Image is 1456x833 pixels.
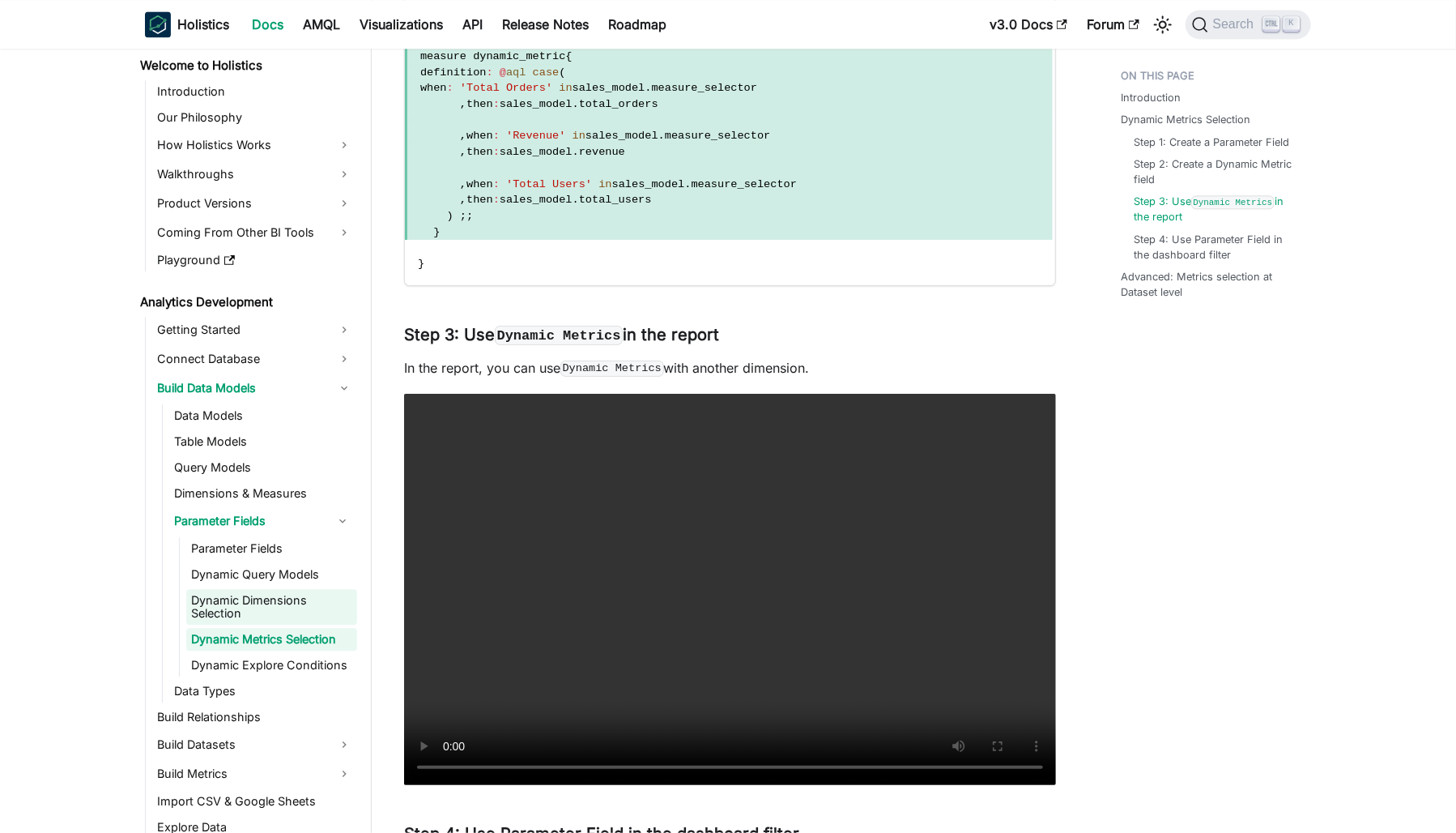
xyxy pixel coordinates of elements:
a: Coming From Other BI Tools [152,220,357,246]
a: Welcome to Holistics [135,54,357,77]
code: Dynamic Metrics [1191,195,1275,209]
a: Our Philosophy [152,106,357,129]
span: when [466,130,493,142]
p: In the report, you can use with another dimension. [404,358,1056,378]
span: , [460,178,466,190]
a: Product Versions [152,190,357,216]
span: sales_model [612,178,685,190]
span: case [533,66,560,79]
code: Dynamic Metrics [560,361,664,377]
span: : [447,82,453,94]
a: Roadmap [598,11,676,37]
a: Advanced: Metrics selection at Dataset level [1121,269,1301,300]
span: , [460,146,466,158]
span: ( [559,66,565,79]
a: Docs [242,11,293,37]
a: Build Datasets [152,732,357,758]
span: then [466,98,493,110]
span: , [460,98,466,110]
a: Build Data Models [152,375,357,401]
span: total_users [579,194,652,206]
a: Dynamic Dimensions Selection [186,589,357,625]
a: Build Relationships [152,706,357,728]
span: ; [466,210,473,222]
a: Dimensions & Measures [169,482,357,505]
span: measure_selector [665,130,771,142]
a: Step 3: UseDynamic Metricsin the report [1134,194,1295,224]
a: Release Notes [492,11,598,37]
a: AMQL [293,11,350,37]
span: Search [1208,17,1264,32]
span: sales_model [500,194,573,206]
span: measure_selector [692,178,798,190]
a: Analytics Development [135,291,357,314]
span: 'Total Users' [506,178,592,190]
a: v3.0 Docs [980,11,1077,37]
a: Visualizations [350,11,453,37]
span: ) [447,210,453,222]
button: Search (Ctrl+K) [1186,10,1311,39]
a: Parameter Fields [169,508,328,534]
a: Connect Database [152,346,357,372]
span: in [559,82,572,94]
a: Forum [1077,11,1149,37]
a: Step 4: Use Parameter Field in the dashboard filter [1134,232,1295,263]
a: Dynamic Metrics Selection [186,628,357,651]
span: definition [420,66,487,79]
span: : [493,146,500,158]
code: Dynamic Metrics [495,326,623,345]
span: , [460,130,466,142]
a: Step 2: Create a Dynamic Metric field [1134,156,1295,187]
span: } [433,226,440,238]
span: . [684,178,691,190]
span: in [598,178,611,190]
span: . [573,194,579,206]
span: sales_model [573,82,645,94]
a: Data Types [169,680,357,703]
button: Switch between dark and light mode (currently light mode) [1150,11,1176,37]
span: then [466,194,493,206]
nav: Docs sidebar [129,49,372,833]
span: measure_selector [652,82,758,94]
a: Dynamic Query Models [186,563,357,586]
video: Your browser does not support embedding video, but you can . [404,394,1056,785]
a: Getting Started [152,317,357,343]
span: @ [500,66,506,79]
a: Introduction [1121,90,1181,105]
a: Dynamic Metrics Selection [1121,112,1250,127]
span: then [466,146,493,158]
span: : [493,178,500,190]
span: sales_model [500,98,573,110]
a: Walkthroughs [152,161,357,187]
span: : [493,130,500,142]
span: : [493,98,500,110]
a: Parameter Fields [186,537,357,560]
span: measure dynamic_metric [420,50,565,62]
span: . [645,82,651,94]
a: Playground [152,249,357,271]
span: 'Total Orders' [460,82,552,94]
img: Holistics [145,11,171,37]
a: Build Metrics [152,761,357,787]
a: Data Models [169,404,357,427]
span: when [466,178,493,190]
span: . [573,146,579,158]
span: } [418,258,424,270]
span: when [420,82,447,94]
span: . [658,130,665,142]
span: sales_model [585,130,658,142]
span: total_orders [579,98,658,110]
a: Introduction [152,80,357,103]
span: { [565,50,572,62]
span: revenue [579,146,625,158]
span: , [460,194,466,206]
kbd: K [1284,16,1300,31]
span: ; [460,210,466,222]
a: Step 1: Create a Parameter Field [1134,135,1289,150]
span: : [493,194,500,206]
a: HolisticsHolistics [145,11,229,37]
h3: Step 3: Use in the report [404,325,1056,345]
a: Table Models [169,430,357,453]
span: 'Revenue' [506,130,565,142]
a: Dynamic Explore Conditions [186,654,357,677]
